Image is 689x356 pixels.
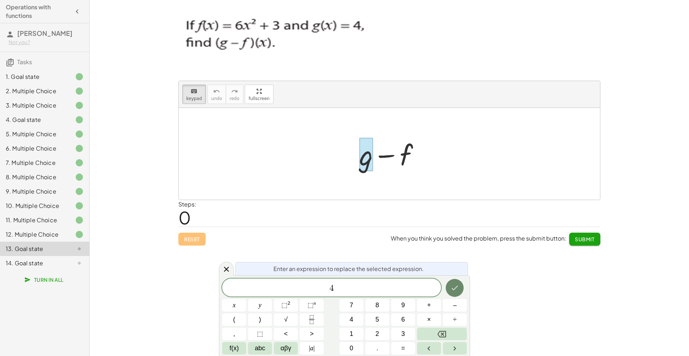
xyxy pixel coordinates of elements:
span: 0 [178,207,191,228]
i: Task finished. [75,115,84,124]
button: Turn In All [20,273,69,286]
div: 2. Multiple Choice [6,87,64,95]
span: ( [233,315,235,324]
span: Tasks [17,58,32,66]
h4: Operations with functions [6,3,71,20]
button: . [365,342,389,355]
span: + [427,300,431,310]
span: ⬚ [281,302,287,309]
div: 9. Multiple Choice [6,187,64,196]
div: 8. Multiple Choice [6,173,64,181]
span: 4 [350,315,353,324]
span: y [259,300,262,310]
button: , [222,328,246,340]
button: 5 [365,313,389,326]
button: Backspace [417,328,467,340]
i: redo [231,87,238,96]
button: Minus [443,299,467,312]
button: Squared [274,299,298,312]
span: × [427,315,431,324]
button: Times [417,313,441,326]
div: 7. Multiple Choice [6,158,64,167]
i: Task finished. [75,72,84,81]
span: Enter an expression to replace the selected expression. [273,265,424,273]
span: When you think you solved the problem, press the submit button: [391,234,566,242]
div: 4. Goal state [6,115,64,124]
i: Task finished. [75,158,84,167]
span: ) [259,315,261,324]
span: | [313,345,315,352]
span: αβγ [281,343,291,353]
div: 10. Multiple Choice [6,201,64,210]
span: Turn In All [26,276,64,283]
button: Square root [274,313,298,326]
i: Task finished. [75,201,84,210]
button: Absolute value [300,342,324,355]
i: Task finished. [75,130,84,138]
span: [PERSON_NAME] [17,29,72,37]
div: 11. Multiple Choice [6,216,64,224]
button: Right arrow [443,342,467,355]
span: = [401,343,405,353]
button: Greek alphabet [274,342,298,355]
button: 4 [339,313,364,326]
div: 3. Multiple Choice [6,101,64,110]
span: a [309,343,315,353]
button: Fraction [300,313,324,326]
i: Task finished. [75,173,84,181]
button: ( [222,313,246,326]
div: 14. Goal state [6,259,64,267]
span: abc [255,343,265,353]
span: ⬚ [257,329,263,339]
span: 6 [401,315,405,324]
span: fullscreen [249,96,269,101]
button: y [248,299,272,312]
button: Alphabet [248,342,272,355]
button: 8 [365,299,389,312]
button: x [222,299,246,312]
span: undo [211,96,222,101]
button: redoredo [226,85,243,104]
button: Equals [391,342,415,355]
button: Functions [222,342,246,355]
sup: 2 [287,300,290,306]
span: – [453,300,456,310]
div: 6. Multiple Choice [6,144,64,153]
i: Task finished. [75,187,84,196]
button: undoundo [207,85,226,104]
sup: n [314,300,316,306]
span: | [309,345,310,352]
span: < [284,329,288,339]
i: Task finished. [75,144,84,153]
span: 0 [350,343,353,353]
div: 1. Goal state [6,72,64,81]
i: Task finished. [75,216,84,224]
span: f(x) [230,343,239,353]
span: 2 [375,329,379,339]
button: Divide [443,313,467,326]
span: √ [284,315,288,324]
span: 9 [401,300,405,310]
span: ⬚ [308,302,314,309]
button: 0 [339,342,364,355]
div: 12. Multiple Choice [6,230,64,239]
span: redo [230,96,239,101]
span: 1 [350,329,353,339]
span: , [233,329,235,339]
span: 4 [329,284,334,293]
button: 6 [391,313,415,326]
label: Steps: [178,200,196,208]
button: Less than [274,328,298,340]
button: 9 [391,299,415,312]
div: 5. Multiple Choice [6,130,64,138]
button: Superscript [300,299,324,312]
i: Task not started. [75,245,84,253]
button: fullscreen [245,85,273,104]
div: 13. Goal state [6,245,64,253]
span: 8 [375,300,379,310]
button: 3 [391,328,415,340]
button: 2 [365,328,389,340]
img: 9d8ee24703dd73f5376a01cca03a3d67569405514e4a33a0bd01a72a6e7a7637.png [178,13,369,73]
i: undo [213,87,220,96]
button: Plus [417,299,441,312]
